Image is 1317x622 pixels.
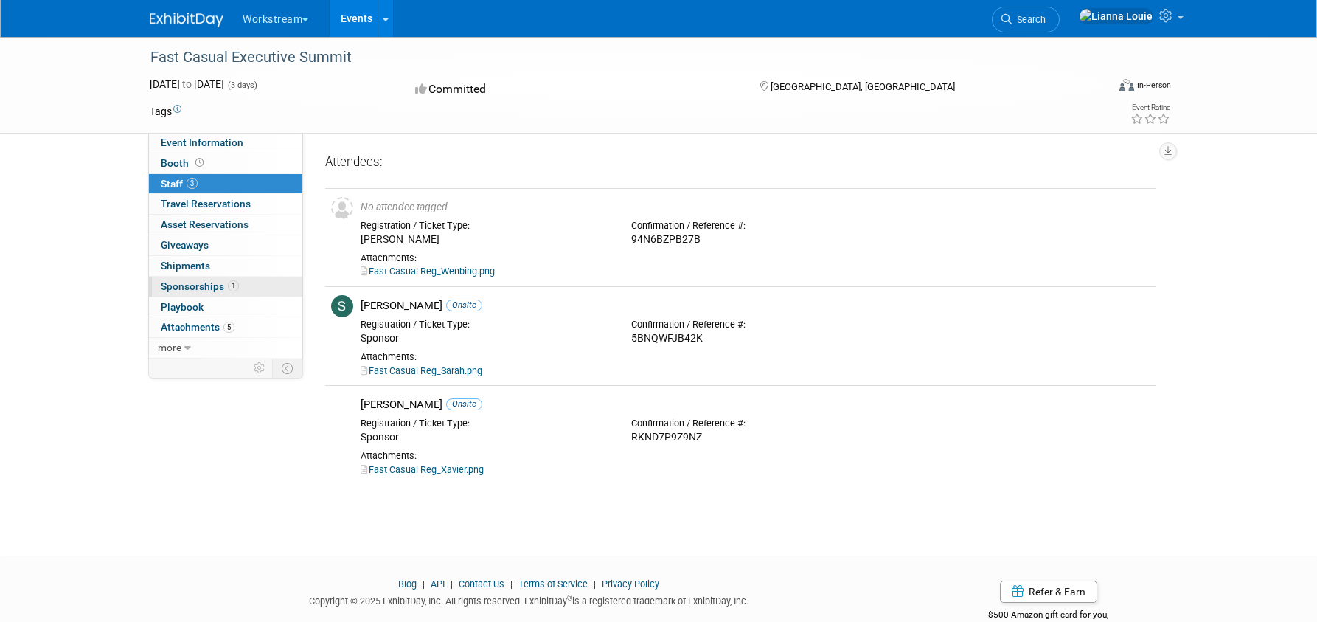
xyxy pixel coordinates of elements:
a: Staff3 [149,174,302,194]
div: Attendees: [325,153,1156,173]
div: Event Format [1019,77,1171,99]
span: (3 days) [226,80,257,90]
span: Search [1012,14,1046,25]
div: Fast Casual Executive Summit [145,44,1084,71]
span: Sponsorships [161,280,239,292]
span: Giveaways [161,239,209,251]
div: Attachments: [361,252,1150,264]
span: Onsite [446,300,482,311]
span: Attachments [161,321,234,333]
div: Event Rating [1130,104,1170,111]
img: S.jpg [331,295,353,317]
a: Attachments5 [149,317,302,337]
div: [PERSON_NAME] [361,233,609,246]
a: Shipments [149,256,302,276]
span: Shipments [161,260,210,272]
span: [DATE] [DATE] [150,78,224,90]
a: Contact Us [459,578,504,590]
a: Fast Casual Reg_Xavier.png [361,464,484,475]
div: In-Person [1136,80,1171,91]
span: Booth not reserved yet [192,157,206,168]
span: | [419,578,428,590]
a: Asset Reservations [149,215,302,235]
div: 5BNQWFJB42K [631,332,880,345]
div: Copyright © 2025 ExhibitDay, Inc. All rights reserved. ExhibitDay is a registered trademark of Ex... [150,591,908,608]
a: Fast Casual Reg_Wenbing.png [361,266,495,277]
a: Booth [149,153,302,173]
span: 3 [187,178,198,189]
a: Fast Casual Reg_Sarah.png [361,365,482,376]
div: Sponsor [361,431,609,444]
a: Travel Reservations [149,194,302,214]
span: Staff [161,178,198,190]
span: Travel Reservations [161,198,251,210]
img: Format-Inperson.png [1119,79,1134,91]
a: Event Information [149,133,302,153]
div: Sponsor [361,332,609,345]
sup: ® [567,594,572,602]
div: Confirmation / Reference #: [631,319,880,331]
div: Attachments: [361,450,1150,462]
a: Blog [398,578,417,590]
span: more [158,342,181,353]
span: to [180,78,194,90]
div: Attachments: [361,351,1150,363]
a: Refer & Earn [1000,581,1097,603]
div: [PERSON_NAME] [361,398,1150,412]
span: Asset Reservations [161,218,249,230]
span: [GEOGRAPHIC_DATA], [GEOGRAPHIC_DATA] [771,81,955,92]
a: Giveaways [149,235,302,255]
div: Registration / Ticket Type: [361,319,609,331]
td: Toggle Event Tabs [273,359,303,378]
div: Registration / Ticket Type: [361,220,609,232]
div: Registration / Ticket Type: [361,418,609,429]
div: Committed [411,77,737,103]
img: Lianna Louie [1079,8,1153,24]
div: Confirmation / Reference #: [631,220,880,232]
div: No attendee tagged [361,201,1150,214]
a: more [149,338,302,358]
td: Personalize Event Tab Strip [247,359,273,378]
div: Confirmation / Reference #: [631,418,880,429]
a: Terms of Service [518,578,588,590]
a: Search [992,7,1060,32]
span: Onsite [446,398,482,410]
img: ExhibitDay [150,13,223,27]
div: 94N6BZPB27B [631,233,880,246]
a: Playbook [149,297,302,317]
a: Sponsorships1 [149,277,302,297]
span: | [447,578,456,590]
span: Playbook [161,301,204,313]
span: | [590,578,600,590]
td: Tags [150,104,181,119]
span: 1 [228,280,239,291]
span: 5 [223,322,234,333]
span: Event Information [161,137,243,148]
span: | [507,578,516,590]
a: API [431,578,445,590]
img: Unassigned-User-Icon.png [331,197,353,219]
a: Privacy Policy [602,578,659,590]
span: Booth [161,157,206,169]
div: RKND7P9Z9NZ [631,431,880,444]
div: [PERSON_NAME] [361,299,1150,313]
